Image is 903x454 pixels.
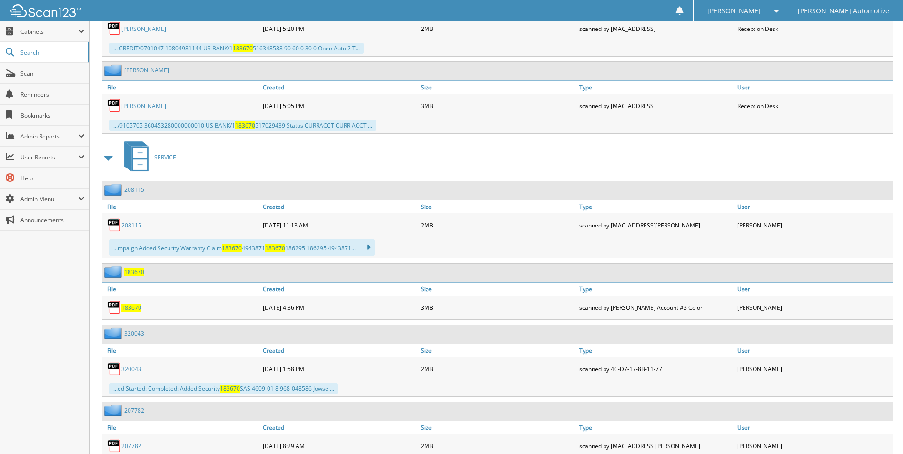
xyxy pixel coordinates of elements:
[107,218,121,232] img: PDF.png
[20,69,85,78] span: Scan
[418,19,576,38] div: 2MB
[102,344,260,357] a: File
[418,421,576,434] a: Size
[222,244,242,252] span: 183670
[102,200,260,213] a: File
[577,19,735,38] div: scanned by [MAC_ADDRESS]
[109,43,364,54] div: ... CREDIT/0701047 10804981144 US BANK/1 516348588 90 60 0 30 0 Open Auto 2 T...
[260,200,418,213] a: Created
[577,283,735,296] a: Type
[109,239,375,256] div: ...mpaign Added Security Warranty Claim 4943871 186295 186295 4943871...
[20,195,78,203] span: Admin Menu
[735,200,893,213] a: User
[107,300,121,315] img: PDF.png
[418,283,576,296] a: Size
[20,111,85,119] span: Bookmarks
[124,268,144,276] a: 183670
[577,200,735,213] a: Type
[577,298,735,317] div: scanned by [PERSON_NAME] Account #3 Color
[102,81,260,94] a: File
[577,216,735,235] div: scanned by [MAC_ADDRESS][PERSON_NAME]
[20,153,78,161] span: User Reports
[124,406,144,415] a: 207782
[418,216,576,235] div: 2MB
[260,298,418,317] div: [DATE] 4:36 PM
[121,442,141,450] a: 207782
[107,99,121,113] img: PDF.png
[260,344,418,357] a: Created
[107,21,121,36] img: PDF.png
[418,359,576,378] div: 2MB
[735,298,893,317] div: [PERSON_NAME]
[418,344,576,357] a: Size
[265,244,285,252] span: 183670
[107,439,121,453] img: PDF.png
[220,385,240,393] span: 183670
[235,121,255,129] span: 183670
[260,81,418,94] a: Created
[121,25,166,33] a: [PERSON_NAME]
[20,132,78,140] span: Admin Reports
[798,8,889,14] span: [PERSON_NAME] Automotive
[104,184,124,196] img: folder2.png
[577,81,735,94] a: Type
[735,96,893,115] div: Reception Desk
[855,408,903,454] iframe: Chat Widget
[154,153,176,161] span: SERVICE
[102,283,260,296] a: File
[260,19,418,38] div: [DATE] 5:20 PM
[418,96,576,115] div: 3MB
[109,120,376,131] div: .../9105705 360453280000000010 US BANK/1 517029439 Status CURRACCT CURR ACCT ...
[577,359,735,378] div: scanned by 4C-D7-17-8B-11-77
[735,19,893,38] div: Reception Desk
[418,81,576,94] a: Size
[418,200,576,213] a: Size
[104,327,124,339] img: folder2.png
[20,28,78,36] span: Cabinets
[121,221,141,229] a: 208115
[418,298,576,317] div: 3MB
[107,362,121,376] img: PDF.png
[707,8,761,14] span: [PERSON_NAME]
[260,283,418,296] a: Created
[260,359,418,378] div: [DATE] 1:58 PM
[20,174,85,182] span: Help
[577,421,735,434] a: Type
[735,216,893,235] div: [PERSON_NAME]
[233,44,253,52] span: 183670
[20,216,85,224] span: Announcements
[260,421,418,434] a: Created
[10,4,81,17] img: scan123-logo-white.svg
[735,421,893,434] a: User
[20,90,85,99] span: Reminders
[124,66,169,74] a: [PERSON_NAME]
[577,96,735,115] div: scanned by [MAC_ADDRESS]
[735,359,893,378] div: [PERSON_NAME]
[735,283,893,296] a: User
[121,102,166,110] a: [PERSON_NAME]
[104,64,124,76] img: folder2.png
[121,304,141,312] a: 183670
[124,186,144,194] a: 208115
[104,266,124,278] img: folder2.png
[104,405,124,416] img: folder2.png
[735,81,893,94] a: User
[260,216,418,235] div: [DATE] 11:13 AM
[109,383,338,394] div: ...ed Started: Completed: Added Security SAS 4609-01 8 968-048586 Jowse ...
[121,365,141,373] a: 320043
[20,49,83,57] span: Search
[260,96,418,115] div: [DATE] 5:05 PM
[735,344,893,357] a: User
[102,421,260,434] a: File
[577,344,735,357] a: Type
[124,329,144,337] a: 320043
[119,138,176,176] a: SERVICE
